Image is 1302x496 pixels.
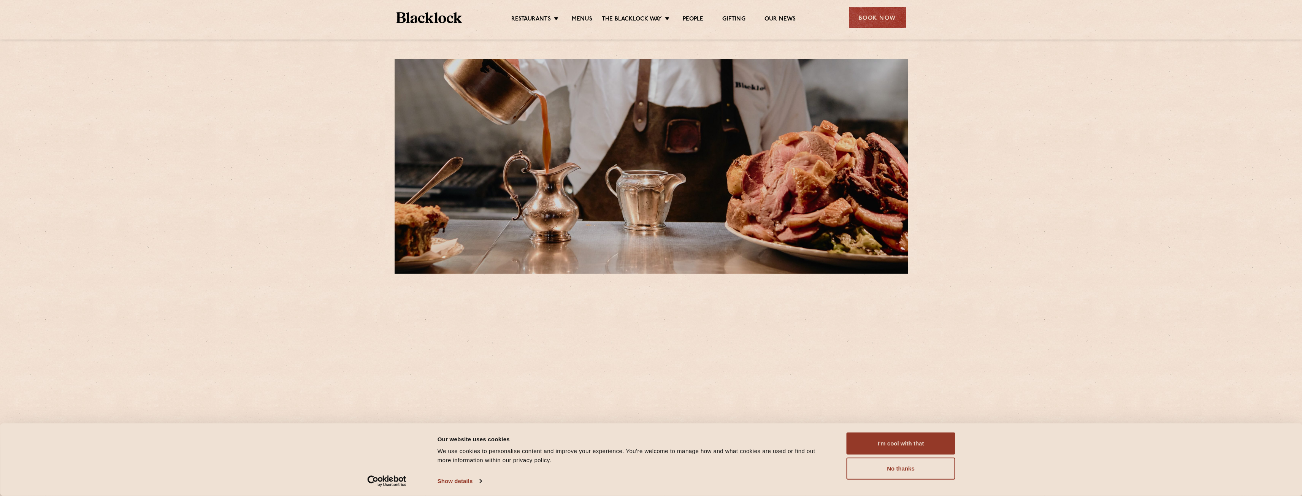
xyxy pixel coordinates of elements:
a: Menus [572,16,592,24]
a: Usercentrics Cookiebot - opens in a new window [354,475,420,487]
div: We use cookies to personalise content and improve your experience. You're welcome to manage how a... [438,447,829,465]
a: People [683,16,703,24]
a: Gifting [722,16,745,24]
div: Book Now [849,7,906,28]
a: Restaurants [511,16,551,24]
img: BL_Textured_Logo-footer-cropped.svg [396,12,462,23]
a: Show details [438,475,482,487]
div: Our website uses cookies [438,434,829,444]
a: Our News [764,16,796,24]
a: The Blacklock Way [602,16,662,24]
button: No thanks [847,458,955,480]
button: I'm cool with that [847,433,955,455]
